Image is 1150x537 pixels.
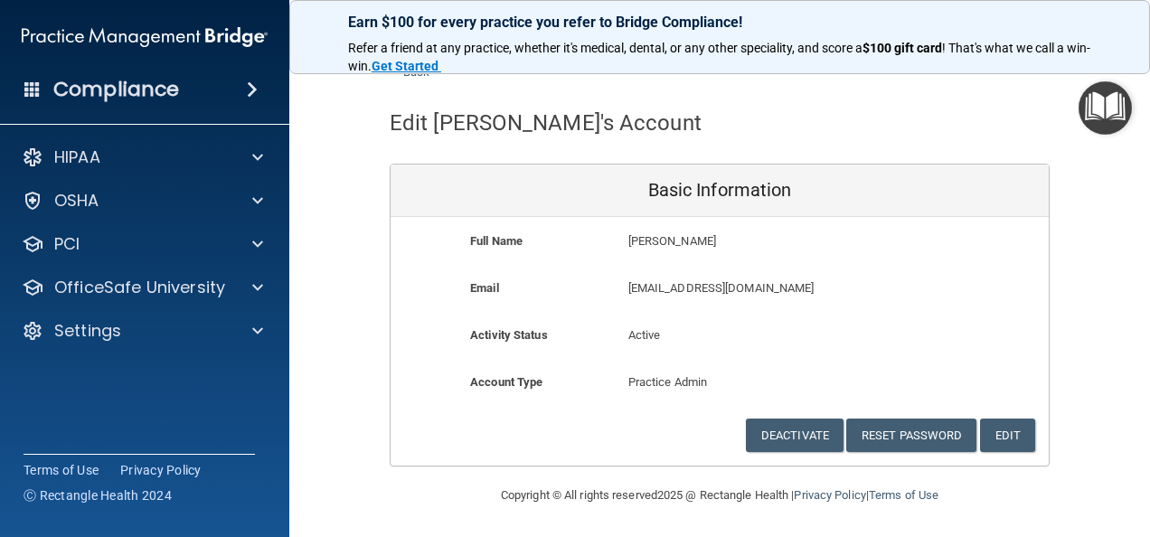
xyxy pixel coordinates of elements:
[869,488,938,502] a: Terms of Use
[746,419,844,452] button: Deactivate
[470,234,523,248] b: Full Name
[470,375,542,389] b: Account Type
[391,165,1049,217] div: Basic Information
[120,461,202,479] a: Privacy Policy
[372,59,438,73] strong: Get Started
[628,231,917,252] p: [PERSON_NAME]
[628,325,812,346] p: Active
[22,146,263,168] a: HIPAA
[53,77,179,102] h4: Compliance
[54,190,99,212] p: OSHA
[628,278,917,299] p: [EMAIL_ADDRESS][DOMAIN_NAME]
[862,41,942,55] strong: $100 gift card
[22,19,268,55] img: PMB logo
[348,41,1090,73] span: ! That's what we call a win-win.
[54,146,100,168] p: HIPAA
[470,328,548,342] b: Activity Status
[22,320,263,342] a: Settings
[794,488,865,502] a: Privacy Policy
[390,466,1050,524] div: Copyright © All rights reserved 2025 @ Rectangle Health | |
[846,419,976,452] button: Reset Password
[348,14,1091,31] p: Earn $100 for every practice you refer to Bridge Compliance!
[54,277,225,298] p: OfficeSafe University
[403,43,429,79] a: Back
[372,59,441,73] a: Get Started
[22,190,263,212] a: OSHA
[22,277,263,298] a: OfficeSafe University
[390,111,702,135] h4: Edit [PERSON_NAME]'s Account
[24,461,99,479] a: Terms of Use
[628,372,812,393] p: Practice Admin
[24,486,172,504] span: Ⓒ Rectangle Health 2024
[980,419,1035,452] button: Edit
[1079,81,1132,135] button: Open Resource Center
[54,320,121,342] p: Settings
[54,233,80,255] p: PCI
[22,233,263,255] a: PCI
[470,281,499,295] b: Email
[348,41,862,55] span: Refer a friend at any practice, whether it's medical, dental, or any other speciality, and score a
